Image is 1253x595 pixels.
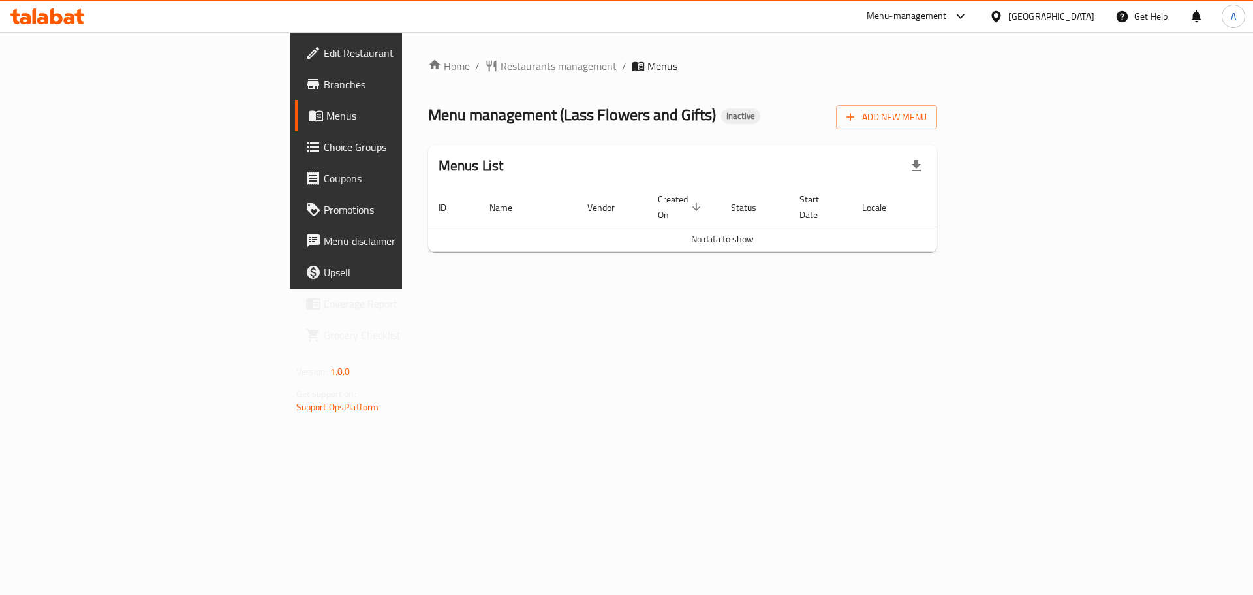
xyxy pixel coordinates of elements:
[439,200,463,216] span: ID
[721,108,760,124] div: Inactive
[867,8,947,24] div: Menu-management
[587,200,632,216] span: Vendor
[428,58,938,74] nav: breadcrumb
[324,296,489,312] span: Coverage Report
[731,200,773,216] span: Status
[485,58,617,74] a: Restaurants management
[1231,9,1236,24] span: A
[489,200,529,216] span: Name
[919,187,1017,227] th: Actions
[691,231,754,248] span: No data to show
[324,233,489,249] span: Menu disclaimer
[324,327,489,343] span: Grocery Checklist
[901,150,932,182] div: Export file
[296,385,356,402] span: Get support on:
[836,105,937,129] button: Add New Menu
[326,108,489,123] span: Menus
[295,37,499,69] a: Edit Restaurant
[622,58,626,74] li: /
[721,110,760,121] span: Inactive
[324,139,489,155] span: Choice Groups
[295,257,499,288] a: Upsell
[295,163,499,194] a: Coupons
[846,109,927,125] span: Add New Menu
[439,156,504,176] h2: Menus List
[658,191,705,223] span: Created On
[295,131,499,163] a: Choice Groups
[295,288,499,319] a: Coverage Report
[296,398,379,415] a: Support.OpsPlatform
[799,191,836,223] span: Start Date
[1008,9,1094,24] div: [GEOGRAPHIC_DATA]
[295,319,499,351] a: Grocery Checklist
[295,100,499,131] a: Menus
[324,170,489,186] span: Coupons
[324,76,489,92] span: Branches
[428,187,1017,252] table: enhanced table
[501,58,617,74] span: Restaurants management
[428,100,716,129] span: Menu management ( Lass Flowers and Gifts )
[296,363,328,380] span: Version:
[324,265,489,280] span: Upsell
[324,45,489,61] span: Edit Restaurant
[295,225,499,257] a: Menu disclaimer
[295,69,499,100] a: Branches
[862,200,903,216] span: Locale
[647,58,677,74] span: Menus
[295,194,499,225] a: Promotions
[330,363,350,380] span: 1.0.0
[324,202,489,217] span: Promotions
